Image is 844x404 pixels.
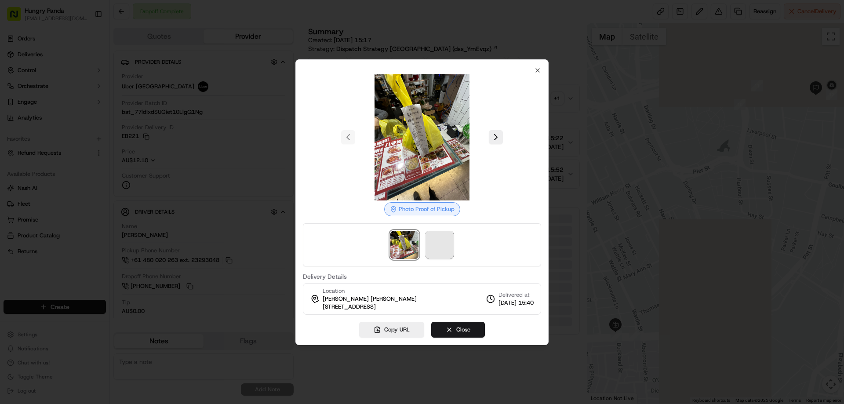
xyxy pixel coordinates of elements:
button: Copy URL [359,322,424,338]
span: [STREET_ADDRESS] [323,303,376,311]
button: Close [431,322,485,338]
span: Delivered at [498,291,534,299]
span: [DATE] 15:40 [498,299,534,307]
img: photo_proof_of_pickup image [390,231,418,259]
span: [PERSON_NAME] [PERSON_NAME] [323,295,417,303]
div: Photo Proof of Pickup [384,202,460,216]
span: Location [323,287,345,295]
label: Delivery Details [303,273,541,280]
img: photo_proof_of_pickup image [359,74,485,200]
